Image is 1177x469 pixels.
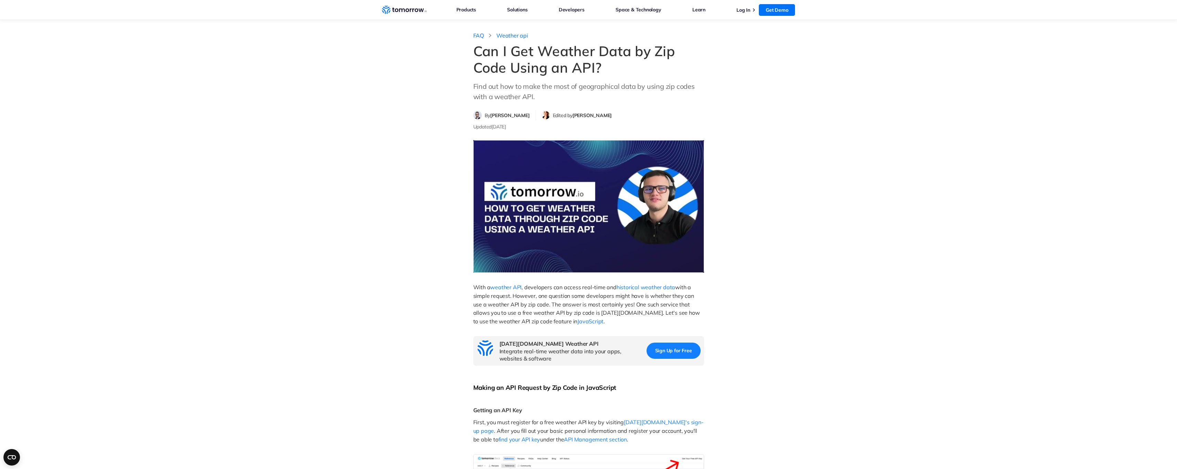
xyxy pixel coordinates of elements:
[553,112,612,118] span: Edited by
[559,5,585,14] a: Developers
[692,5,705,14] a: Learn
[382,5,427,15] a: Home link
[617,284,675,291] a: historical weather data
[473,284,491,291] span: With a
[498,436,540,443] a: find your API key
[736,7,750,13] a: Log In
[456,5,476,14] a: Products
[496,32,528,39] a: Weather api
[577,318,603,325] a: JavaScript
[542,111,550,119] img: Michelle Meyer editor profile picture
[473,81,704,102] p: Find out how to make the most of geographical data by using zip codes with a weather API.
[3,449,20,466] button: Open CMP widget
[616,5,661,14] a: Space & Technology
[473,140,704,273] img: Can I Get Weather Data by Zip Code Using an API? Find out how to make the most of geographical da...
[474,111,482,119] img: Filip Dimkovski
[485,112,530,118] span: By
[473,384,617,392] span: Making an API Request by Zip Code in JavaScript
[473,43,704,76] h1: Can I Get Weather Data by Zip Code Using an API?
[627,436,628,443] span: .
[490,284,522,291] a: weather API
[572,112,612,118] span: [PERSON_NAME]
[564,436,627,443] a: API Management section
[540,436,564,443] span: under the
[473,30,704,39] nav: breadcrumb
[473,407,522,414] span: Getting an API Key
[473,419,624,426] span: First, you must register for a free weather API key by visiting
[603,318,605,325] span: .
[522,284,617,291] span: , developers can access real-time and
[473,284,701,325] span: with a simple request. However, one question some developers might have is whether they can use a...
[473,32,484,39] a: FAQ
[759,4,795,16] a: Get Demo
[473,124,506,130] span: Updated [DATE]
[507,5,527,14] a: Solutions
[490,112,529,118] span: [PERSON_NAME]
[473,427,699,443] span: . After you fill out your basic personal information and register your account, you'll be able to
